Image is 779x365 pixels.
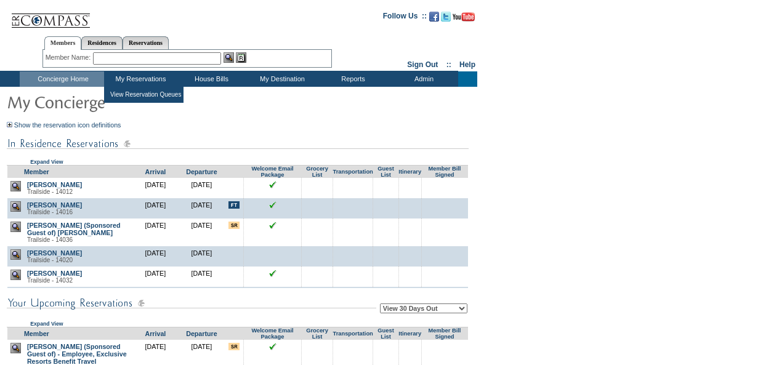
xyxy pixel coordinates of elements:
td: [DATE] [132,267,179,287]
img: view [10,270,21,280]
span: Trailside - 14032 [27,277,73,284]
a: Welcome Email Package [251,327,293,340]
img: chkSmaller.gif [269,222,276,229]
a: Grocery List [306,166,328,178]
a: Member [24,168,49,175]
img: blank.gif [385,249,386,250]
a: [PERSON_NAME] (Sponsored Guest of) [PERSON_NAME] [27,222,121,236]
img: chkSmaller.gif [269,343,276,350]
img: blank.gif [317,343,318,343]
a: Guest List [377,327,394,340]
img: Show the reservation icon definitions [7,122,12,127]
td: [DATE] [132,246,179,267]
a: [PERSON_NAME] [27,201,82,209]
td: [DATE] [179,178,225,198]
td: [DATE] [179,246,225,267]
a: [PERSON_NAME] [27,249,82,257]
a: Member Bill Signed [429,166,461,178]
a: Become our fan on Facebook [429,15,439,23]
td: My Destination [246,71,317,87]
a: Show the reservation icon definitions [14,121,121,129]
img: blank.gif [272,249,273,250]
img: Follow us on Twitter [441,12,451,22]
a: Expand View [30,321,63,327]
td: [DATE] [132,178,179,198]
span: Trailside - 14036 [27,236,73,243]
img: Reservations [236,52,246,63]
a: Members [44,36,82,50]
td: [DATE] [132,287,179,315]
a: Arrival [145,330,166,337]
a: Reservations [123,36,169,49]
img: chkSmaller.gif [269,270,276,277]
img: blank.gif [317,249,318,250]
a: Departure [186,168,217,175]
img: blank.gif [317,201,318,202]
a: Expand View [30,159,63,165]
span: Trailside - 14016 [27,209,73,215]
a: Sign Out [407,60,438,69]
td: [DATE] [132,198,179,219]
a: Transportation [333,331,373,337]
td: Follow Us :: [383,10,427,25]
td: Reports [317,71,387,87]
span: :: [446,60,451,69]
span: Trailside - 14020 [27,257,73,263]
img: view [10,222,21,232]
span: Trailside - 14012 [27,188,73,195]
td: [DATE] [179,267,225,287]
img: view [10,181,21,191]
img: blank.gif [385,343,386,343]
img: blank.gif [410,201,410,202]
img: blank.gif [410,343,410,343]
a: [PERSON_NAME] [27,270,82,277]
td: [DATE] [179,287,225,315]
a: [PERSON_NAME] [27,181,82,188]
a: Member [24,330,49,337]
td: My Reservations [104,71,175,87]
a: [PERSON_NAME] (Sponsored Guest of) - Employee, Exclusive Resorts Benefit Travel [27,343,127,365]
img: blank.gif [385,181,386,182]
img: view [10,201,21,212]
a: Departure [186,330,217,337]
img: blank.gif [410,249,410,250]
input: This is the first travel event for this member! [228,201,240,209]
img: Subscribe to our YouTube Channel [453,12,475,22]
td: [DATE] [179,219,225,246]
td: View Reservation Queues [107,89,182,100]
a: Itinerary [398,169,421,175]
img: Compass Home [10,3,91,28]
img: Become our fan on Facebook [429,12,439,22]
img: blank.gif [317,181,318,182]
a: Member Bill Signed [429,327,461,340]
img: chkSmaller.gif [269,201,276,209]
img: subTtlConUpcomingReservatio.gif [7,295,376,311]
img: view [10,343,21,353]
a: Itinerary [398,331,421,337]
a: Subscribe to our YouTube Channel [453,15,475,23]
a: Guest List [377,166,394,178]
input: There are special requests for this reservation! [228,343,240,350]
img: view [10,249,21,260]
img: blank.gif [410,181,410,182]
td: House Bills [175,71,246,87]
td: Concierge Home [20,71,104,87]
div: Member Name: [46,52,93,63]
a: Grocery List [306,327,328,340]
td: [DATE] [179,198,225,219]
a: Welcome Email Package [251,166,293,178]
img: blank.gif [385,201,386,202]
